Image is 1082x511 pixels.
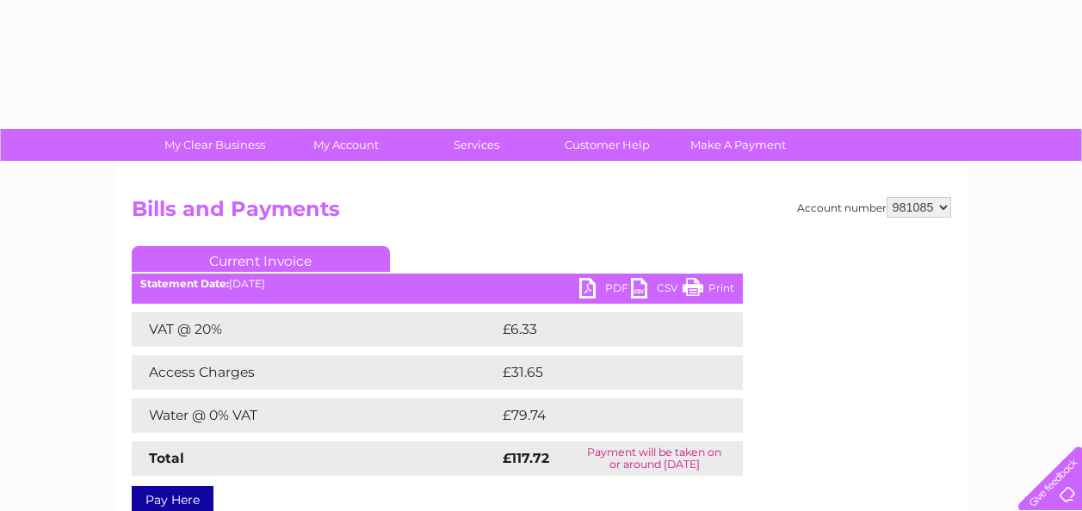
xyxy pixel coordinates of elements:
[140,277,229,290] b: Statement Date:
[498,398,708,433] td: £79.74
[144,129,286,161] a: My Clear Business
[132,246,390,272] a: Current Invoice
[631,278,683,303] a: CSV
[683,278,734,303] a: Print
[667,129,809,161] a: Make A Payment
[498,355,707,390] td: £31.65
[405,129,547,161] a: Services
[498,312,702,347] td: £6.33
[132,398,498,433] td: Water @ 0% VAT
[132,312,498,347] td: VAT @ 20%
[797,197,951,218] div: Account number
[132,197,951,230] h2: Bills and Payments
[132,278,743,290] div: [DATE]
[503,450,549,466] strong: £117.72
[132,355,498,390] td: Access Charges
[579,278,631,303] a: PDF
[536,129,678,161] a: Customer Help
[275,129,417,161] a: My Account
[566,441,743,476] td: Payment will be taken on or around [DATE]
[149,450,184,466] strong: Total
